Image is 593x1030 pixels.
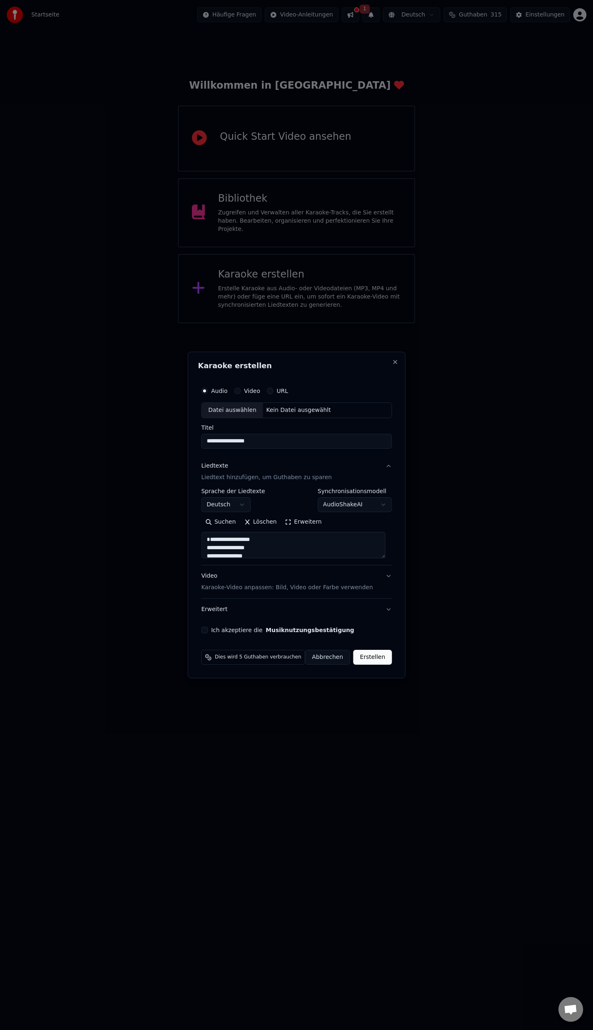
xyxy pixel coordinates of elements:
button: Abbrechen [305,650,350,665]
div: Video [201,572,373,592]
p: Liedtext hinzufügen, um Guthaben zu sparen [201,473,332,482]
label: Audio [211,388,228,394]
p: Karaoke-Video anpassen: Bild, Video oder Farbe verwenden [201,583,373,592]
span: Dies wird 5 Guthaben verbrauchen [215,654,301,661]
div: LiedtexteLiedtext hinzufügen, um Guthaben zu sparen [201,488,392,565]
div: Datei auswählen [202,403,263,418]
button: VideoKaraoke-Video anpassen: Bild, Video oder Farbe verwenden [201,565,392,598]
label: Sprache der Liedtexte [201,488,265,494]
label: Video [244,388,260,394]
label: Titel [201,425,392,430]
button: Erweitern [281,515,326,529]
label: Synchronisationsmodell [318,488,392,494]
h2: Karaoke erstellen [198,362,395,369]
button: Ich akzeptiere die [266,627,354,633]
label: URL [277,388,288,394]
button: Erstellen [353,650,392,665]
div: Liedtexte [201,462,228,470]
button: LiedtexteLiedtext hinzufügen, um Guthaben zu sparen [201,455,392,488]
button: Suchen [201,515,240,529]
button: Erweitert [201,599,392,620]
label: Ich akzeptiere die [211,627,354,633]
button: Löschen [240,515,281,529]
div: Kein Datei ausgewählt [263,406,334,414]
